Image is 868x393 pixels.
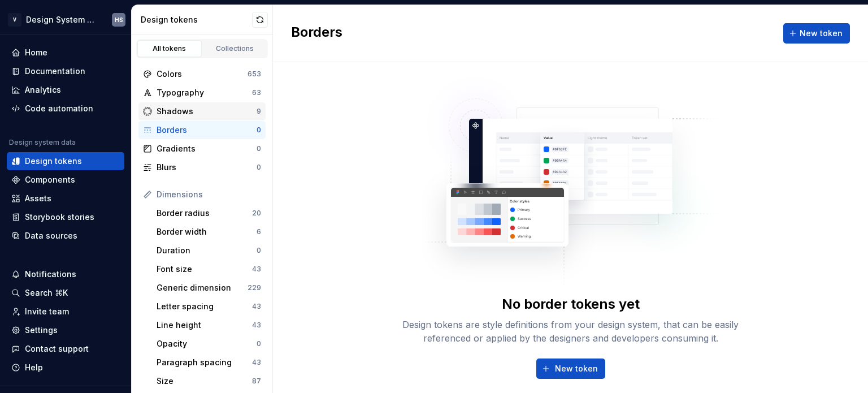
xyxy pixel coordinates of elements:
[7,208,124,226] a: Storybook stories
[2,7,129,32] button: VDesign System Web (DSW)HS
[157,162,257,173] div: Blurs
[7,321,124,339] a: Settings
[257,107,261,116] div: 9
[257,339,261,348] div: 0
[252,302,261,311] div: 43
[25,230,77,241] div: Data sources
[502,295,640,313] div: No border tokens yet
[157,319,252,331] div: Line height
[257,126,261,135] div: 0
[25,84,61,96] div: Analytics
[257,163,261,172] div: 0
[8,13,21,27] div: V
[25,156,82,167] div: Design tokens
[138,102,266,120] a: Shadows9
[252,265,261,274] div: 43
[248,70,261,79] div: 653
[152,279,266,297] a: Generic dimension229
[157,208,252,219] div: Border radius
[138,158,266,176] a: Blurs0
[7,152,124,170] a: Design tokens
[115,15,123,24] div: HS
[9,138,76,147] div: Design system data
[25,362,43,373] div: Help
[390,318,752,345] div: Design tokens are style definitions from your design system, that can be easily referenced or app...
[7,340,124,358] button: Contact support
[555,363,598,374] span: New token
[157,375,252,387] div: Size
[7,359,124,377] button: Help
[257,144,261,153] div: 0
[7,44,124,62] a: Home
[252,377,261,386] div: 87
[157,124,257,136] div: Borders
[25,306,69,317] div: Invite team
[26,14,98,25] div: Design System Web (DSW)
[7,81,124,99] a: Analytics
[152,204,266,222] a: Border radius20
[157,245,257,256] div: Duration
[25,287,68,299] div: Search ⌘K
[7,303,124,321] a: Invite team
[252,88,261,97] div: 63
[157,87,252,98] div: Typography
[252,321,261,330] div: 43
[7,171,124,189] a: Components
[157,226,257,237] div: Border width
[257,227,261,236] div: 6
[138,121,266,139] a: Borders0
[152,353,266,372] a: Paragraph spacing43
[7,284,124,302] button: Search ⌘K
[157,106,257,117] div: Shadows
[141,14,252,25] div: Design tokens
[141,44,198,53] div: All tokens
[152,316,266,334] a: Line height43
[248,283,261,292] div: 229
[257,246,261,255] div: 0
[207,44,263,53] div: Collections
[157,143,257,154] div: Gradients
[157,301,252,312] div: Letter spacing
[25,343,89,355] div: Contact support
[7,227,124,245] a: Data sources
[157,264,252,275] div: Font size
[7,62,124,80] a: Documentation
[25,47,47,58] div: Home
[291,23,342,44] h2: Borders
[252,209,261,218] div: 20
[7,189,124,208] a: Assets
[152,223,266,241] a: Border width6
[536,359,605,379] button: New token
[783,23,850,44] button: New token
[25,193,51,204] div: Assets
[157,68,248,80] div: Colors
[7,100,124,118] a: Code automation
[25,174,75,185] div: Components
[157,189,261,200] div: Dimensions
[800,28,843,39] span: New token
[138,84,266,102] a: Typography63
[25,66,85,77] div: Documentation
[138,65,266,83] a: Colors653
[25,103,93,114] div: Code automation
[138,140,266,158] a: Gradients0
[7,265,124,283] button: Notifications
[25,325,58,336] div: Settings
[25,211,94,223] div: Storybook stories
[152,335,266,353] a: Opacity0
[157,338,257,349] div: Opacity
[252,358,261,367] div: 43
[152,260,266,278] a: Font size43
[25,269,76,280] div: Notifications
[152,372,266,390] a: Size87
[157,357,252,368] div: Paragraph spacing
[157,282,248,293] div: Generic dimension
[152,241,266,260] a: Duration0
[152,297,266,316] a: Letter spacing43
